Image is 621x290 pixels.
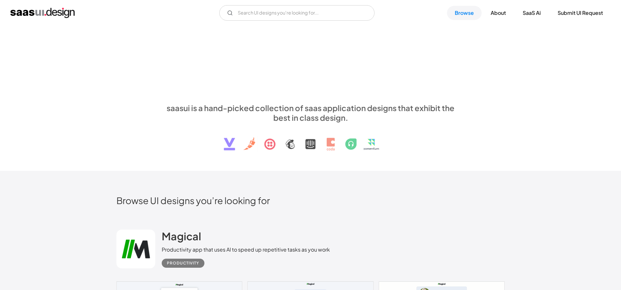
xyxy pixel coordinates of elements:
a: About [483,6,514,20]
a: home [10,8,75,18]
h2: Magical [162,230,201,243]
a: Magical [162,230,201,246]
div: saasui is a hand-picked collection of saas application designs that exhibit the best in class des... [162,103,459,122]
form: Email Form [219,5,375,21]
div: Productivity [167,259,199,267]
a: Submit UI Request [550,6,611,20]
img: text, icon, saas logo [212,122,409,156]
div: Productivity app that uses AI to speed up repetitive tasks as you work [162,246,330,254]
h2: Browse UI designs you’re looking for [116,195,505,206]
a: SaaS Ai [515,6,549,20]
a: Browse [447,6,482,20]
input: Search UI designs you're looking for... [219,5,375,21]
h1: Explore SaaS UI design patterns & interactions. [162,47,459,97]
